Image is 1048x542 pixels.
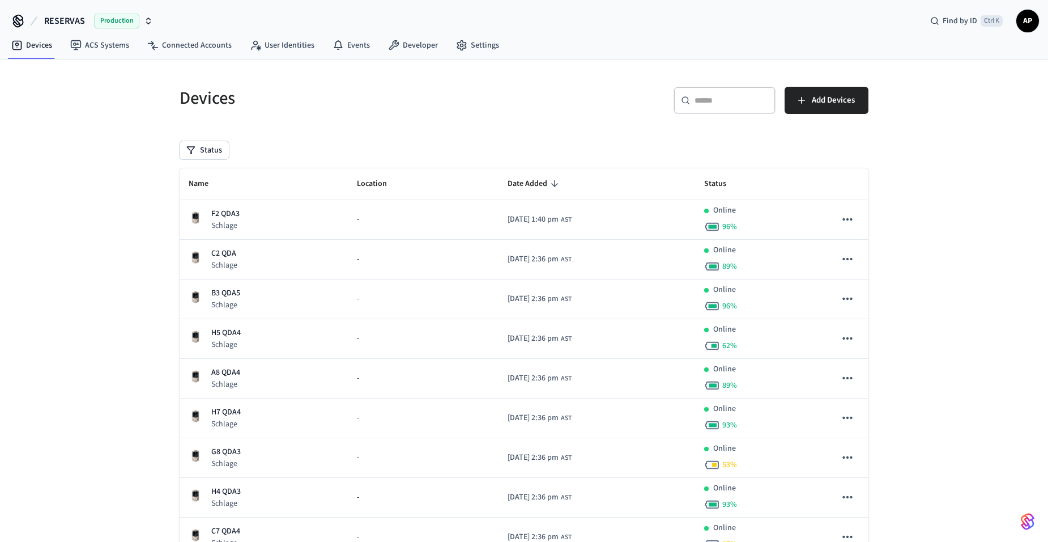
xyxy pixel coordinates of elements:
[189,251,202,264] img: Schlage Sense Smart Deadbolt with Camelot Trim, Front
[561,255,572,265] span: AST
[713,363,736,375] p: Online
[138,35,241,56] a: Connected Accounts
[211,367,240,379] p: A8 QDA4
[508,492,572,503] div: America/Santo_Domingo
[508,214,559,226] span: [DATE] 1:40 pm
[211,339,241,350] p: Schlage
[812,93,855,108] span: Add Devices
[357,412,359,424] span: -
[189,489,202,502] img: Schlage Sense Smart Deadbolt with Camelot Trim, Front
[211,299,240,311] p: Schlage
[211,260,237,271] p: Schlage
[508,175,562,193] span: Date Added
[189,290,202,304] img: Schlage Sense Smart Deadbolt with Camelot Trim, Front
[1016,10,1039,32] button: AP
[704,175,741,193] span: Status
[357,452,359,464] span: -
[44,14,85,28] span: RESERVAS
[211,379,240,390] p: Schlage
[357,214,359,226] span: -
[561,453,572,463] span: AST
[561,215,572,225] span: AST
[94,14,139,28] span: Production
[211,498,241,509] p: Schlage
[379,35,447,56] a: Developer
[357,175,402,193] span: Location
[722,499,737,510] span: 93 %
[508,293,559,305] span: [DATE] 2:36 pm
[508,333,559,345] span: [DATE] 2:36 pm
[561,374,572,384] span: AST
[211,406,241,418] p: H7 QDA4
[713,403,736,415] p: Online
[508,412,559,424] span: [DATE] 2:36 pm
[722,380,737,391] span: 89 %
[211,526,240,537] p: C7 QDA4
[508,372,559,384] span: [DATE] 2:36 pm
[357,253,359,265] span: -
[189,409,202,423] img: Schlage Sense Smart Deadbolt with Camelot Trim, Front
[211,446,241,458] p: G8 QDA3
[722,459,737,471] span: 53 %
[921,11,1012,31] div: Find by IDCtrl K
[211,248,237,260] p: C2 QDA
[1017,11,1038,31] span: AP
[189,528,202,542] img: Schlage Sense Smart Deadbolt with Camelot Trim, Front
[189,175,223,193] span: Name
[211,208,240,220] p: F2 QDA3
[508,452,559,464] span: [DATE] 2:36 pm
[2,35,61,56] a: Devices
[508,412,572,424] div: America/Santo_Domingo
[508,452,572,464] div: America/Santo_Domingo
[508,333,572,345] div: America/Santo_Domingo
[981,15,1003,27] span: Ctrl K
[323,35,379,56] a: Events
[508,492,559,503] span: [DATE] 2:36 pm
[713,244,736,256] p: Online
[713,482,736,494] p: Online
[722,221,737,232] span: 96 %
[357,492,359,503] span: -
[211,327,241,339] p: H5 QDA4
[241,35,323,56] a: User Identities
[189,370,202,383] img: Schlage Sense Smart Deadbolt with Camelot Trim, Front
[189,330,202,344] img: Schlage Sense Smart Deadbolt with Camelot Trim, Front
[211,287,240,299] p: B3 QDA5
[61,35,138,56] a: ACS Systems
[447,35,508,56] a: Settings
[713,522,736,534] p: Online
[211,220,240,231] p: Schlage
[357,372,359,384] span: -
[508,293,572,305] div: America/Santo_Domingo
[722,261,737,272] span: 89 %
[713,443,736,455] p: Online
[785,87,868,114] button: Add Devices
[508,253,559,265] span: [DATE] 2:36 pm
[722,420,737,431] span: 93 %
[561,493,572,503] span: AST
[508,214,572,226] div: America/Santo_Domingo
[211,418,241,430] p: Schlage
[508,372,572,384] div: America/Santo_Domingo
[189,449,202,463] img: Schlage Sense Smart Deadbolt with Camelot Trim, Front
[713,205,736,217] p: Online
[357,293,359,305] span: -
[722,300,737,312] span: 96 %
[180,141,229,159] button: Status
[561,413,572,424] span: AST
[713,284,736,296] p: Online
[722,340,737,352] span: 62 %
[357,333,359,345] span: -
[211,486,241,498] p: H4 QDA3
[713,324,736,336] p: Online
[943,15,977,27] span: Find by ID
[508,253,572,265] div: America/Santo_Domingo
[1021,513,1034,531] img: SeamLogoGradient.69752ec5.svg
[180,87,517,110] h5: Devices
[189,211,202,225] img: Schlage Sense Smart Deadbolt with Camelot Trim, Front
[211,458,241,469] p: Schlage
[561,294,572,304] span: AST
[561,334,572,344] span: AST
